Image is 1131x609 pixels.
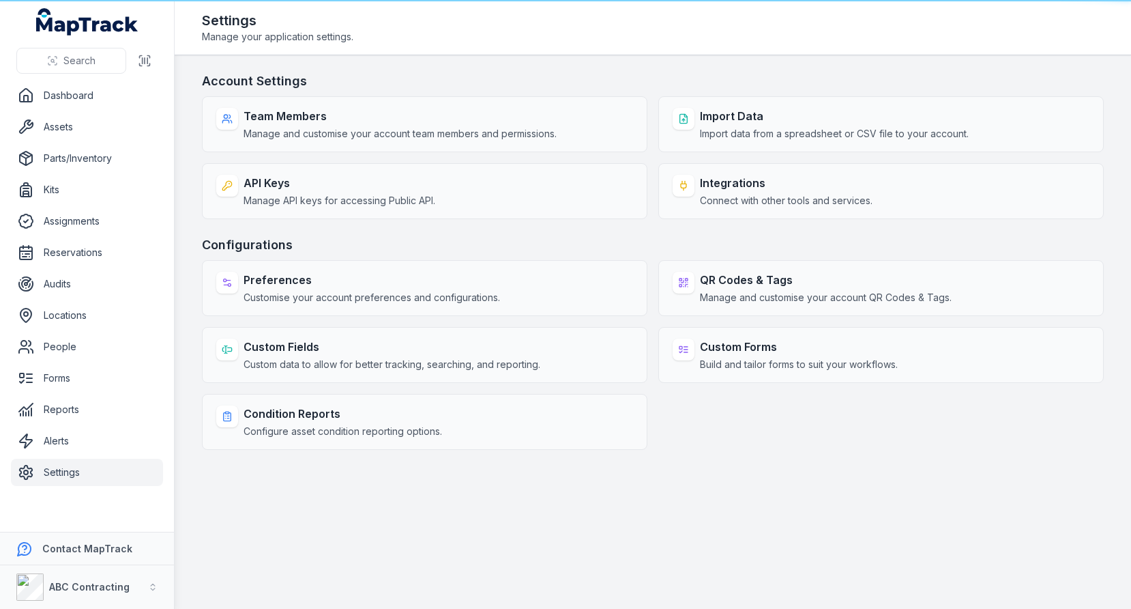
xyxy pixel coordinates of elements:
span: Manage your application settings. [202,30,353,44]
a: API KeysManage API keys for accessing Public API. [202,163,647,219]
a: Reports [11,396,163,423]
h2: Settings [202,11,353,30]
a: Condition ReportsConfigure asset condition reporting options. [202,394,647,450]
a: Audits [11,270,163,298]
a: Parts/Inventory [11,145,163,172]
strong: QR Codes & Tags [700,272,952,288]
a: QR Codes & TagsManage and customise your account QR Codes & Tags. [658,260,1104,316]
a: MapTrack [36,8,138,36]
span: Manage and customise your account QR Codes & Tags. [700,291,952,304]
a: Kits [11,176,163,203]
a: PreferencesCustomise your account preferences and configurations. [202,260,647,316]
h3: Account Settings [202,72,1104,91]
span: Search [63,54,96,68]
a: Custom FormsBuild and tailor forms to suit your workflows. [658,327,1104,383]
strong: Import Data [700,108,969,124]
strong: Contact MapTrack [42,543,132,554]
strong: Integrations [700,175,872,191]
span: Customise your account preferences and configurations. [244,291,500,304]
a: Locations [11,302,163,329]
a: IntegrationsConnect with other tools and services. [658,163,1104,219]
strong: Preferences [244,272,500,288]
span: Import data from a spreadsheet or CSV file to your account. [700,127,969,141]
a: People [11,333,163,360]
a: Import DataImport data from a spreadsheet or CSV file to your account. [658,96,1104,152]
a: Settings [11,459,163,486]
span: Manage and customise your account team members and permissions. [244,127,557,141]
span: Connect with other tools and services. [700,194,872,208]
a: Team MembersManage and customise your account team members and permissions. [202,96,647,152]
a: Dashboard [11,82,163,109]
h3: Configurations [202,236,1104,255]
a: Forms [11,365,163,392]
strong: API Keys [244,175,435,191]
strong: Team Members [244,108,557,124]
strong: Custom Fields [244,339,540,355]
strong: Custom Forms [700,339,898,355]
strong: ABC Contracting [49,581,130,593]
a: Alerts [11,427,163,455]
strong: Condition Reports [244,406,442,422]
span: Custom data to allow for better tracking, searching, and reporting. [244,358,540,371]
a: Reservations [11,239,163,266]
span: Manage API keys for accessing Public API. [244,194,435,208]
span: Build and tailor forms to suit your workflows. [700,358,898,371]
button: Search [16,48,126,74]
span: Configure asset condition reporting options. [244,425,442,438]
a: Assignments [11,208,163,235]
a: Custom FieldsCustom data to allow for better tracking, searching, and reporting. [202,327,647,383]
a: Assets [11,113,163,141]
